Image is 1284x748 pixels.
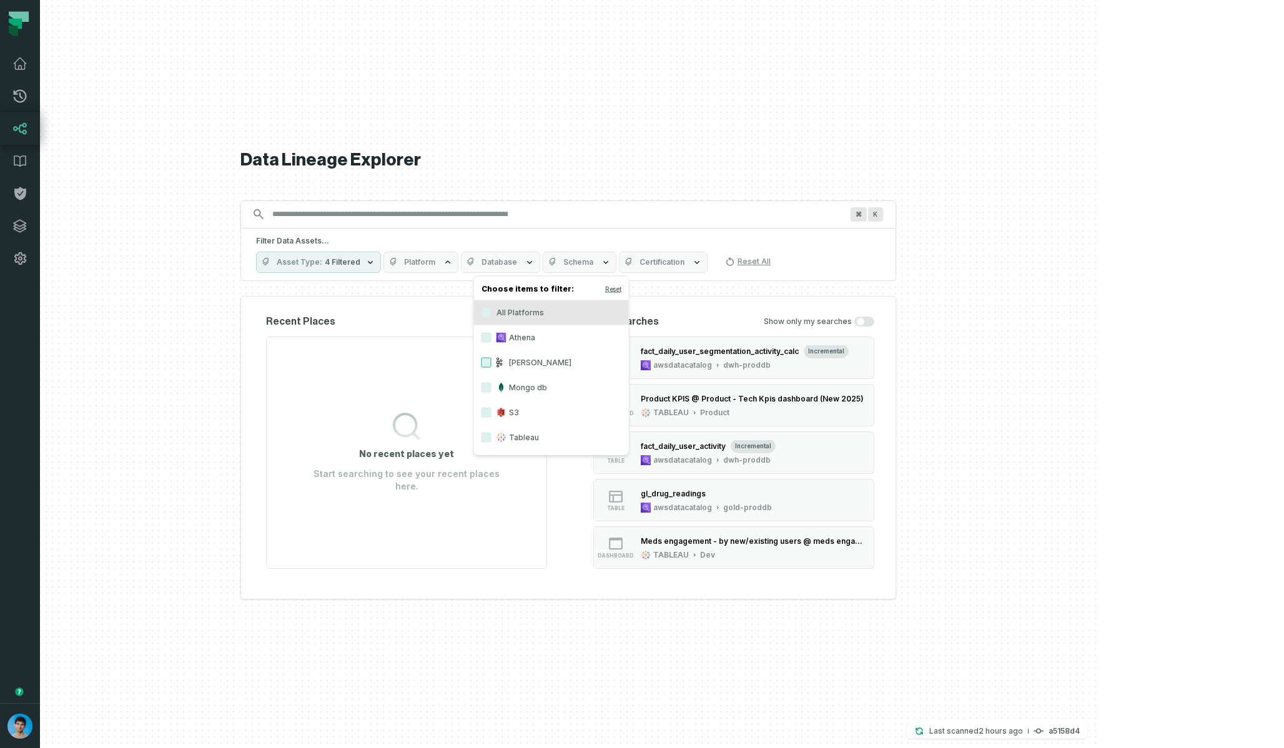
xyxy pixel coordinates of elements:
[979,726,1023,736] relative-time: Aug 28, 2025, 11:21 AM GMT+3
[14,686,25,697] div: Tooltip anchor
[605,284,621,294] button: Reset
[7,714,32,739] img: avatar of Omri Ildis
[481,383,491,393] button: Mongo db
[868,207,883,222] span: Press ⌘ + K to focus the search bar
[481,433,491,443] button: Tableau
[474,350,629,375] label: [PERSON_NAME]
[851,207,867,222] span: Press ⌘ + K to focus the search bar
[481,358,491,368] button: [PERSON_NAME]
[481,333,491,343] button: Athena
[474,425,629,450] label: Tableau
[907,724,1087,739] button: Last scanned[DATE] 11:21:52 AMa5158d4
[474,282,629,300] h4: Choose items to filter:
[481,308,491,318] button: All Platforms
[474,400,629,425] label: S3
[474,300,629,325] label: All Platforms
[481,408,491,418] button: S3
[240,149,896,171] h1: Data Lineage Explorer
[474,375,629,400] label: Mongo db
[929,725,1023,737] p: Last scanned
[474,325,629,350] label: Athena
[1049,727,1080,735] h4: a5158d4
